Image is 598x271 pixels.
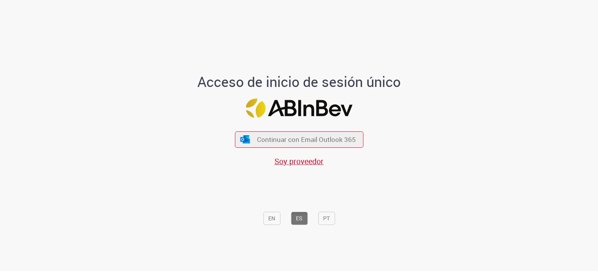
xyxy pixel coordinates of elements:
[257,135,356,144] span: Continuar con Email Outlook 365
[263,212,280,225] button: EN
[235,131,363,147] button: ícone Azure/Microsoft 360 Continuar con Email Outlook 365
[191,74,407,90] h1: Acceso de inicio de sesión único
[291,212,308,225] button: ES
[240,135,251,143] img: ícone Azure/Microsoft 360
[318,212,335,225] button: PT
[246,99,352,118] img: Logo ABInBev
[274,156,324,166] a: Soy proveedor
